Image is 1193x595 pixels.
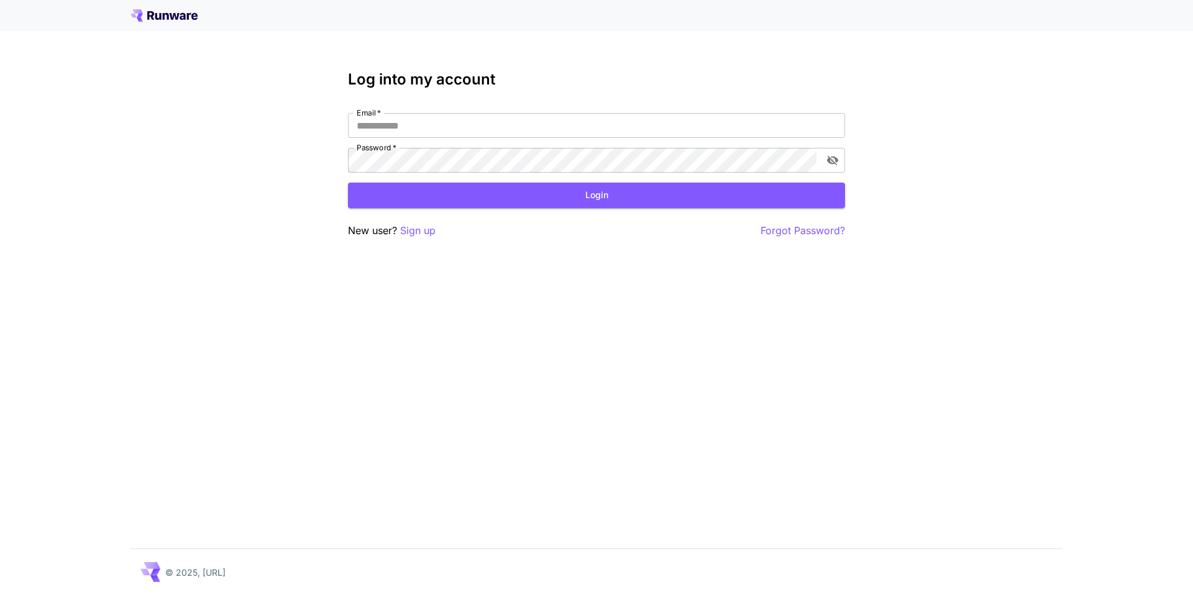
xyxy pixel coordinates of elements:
[821,149,844,171] button: toggle password visibility
[348,71,845,88] h3: Log into my account
[761,223,845,238] button: Forgot Password?
[400,223,436,238] button: Sign up
[348,183,845,208] button: Login
[348,223,436,238] p: New user?
[357,107,381,118] label: Email
[357,142,396,153] label: Password
[165,566,226,579] p: © 2025, [URL]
